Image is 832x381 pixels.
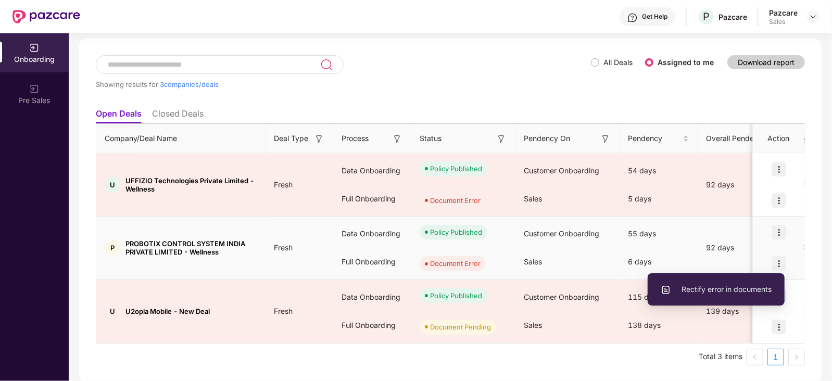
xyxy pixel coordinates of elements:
label: All Deals [603,58,633,67]
div: Pazcare [718,12,747,22]
div: Showing results for [96,80,591,88]
div: 55 days [620,220,698,248]
div: Pazcare [769,8,798,18]
button: left [747,349,763,365]
div: Full Onboarding [333,248,411,276]
img: svg+xml;base64,PHN2ZyB3aWR0aD0iMjAiIGhlaWdodD0iMjAiIHZpZXdCb3g9IjAgMCAyMCAyMCIgZmlsbD0ibm9uZSIgeG... [29,43,40,53]
li: Total 3 items [699,349,742,365]
span: Status [420,133,442,144]
span: Fresh [266,180,301,189]
li: Previous Page [747,349,763,365]
div: 5 days [620,185,698,213]
div: 92 days [698,179,786,190]
div: Data Onboarding [333,157,411,185]
div: 138 days [620,311,698,339]
img: svg+xml;base64,PHN2ZyB3aWR0aD0iMjAiIGhlaWdodD0iMjAiIHZpZXdCb3g9IjAgMCAyMCAyMCIgZmlsbD0ibm9uZSIgeG... [29,84,40,94]
span: Customer Onboarding [524,293,599,301]
button: right [788,349,805,365]
img: svg+xml;base64,PHN2ZyB3aWR0aD0iMTYiIGhlaWdodD0iMTYiIHZpZXdCb3g9IjAgMCAxNiAxNiIgZmlsbD0ibm9uZSIgeG... [496,134,507,144]
span: left [752,354,758,360]
span: Pendency On [524,133,570,144]
div: U [105,177,120,193]
span: Customer Onboarding [524,229,599,238]
img: icon [772,162,786,176]
span: Rectify error in documents [661,284,772,295]
span: Fresh [266,243,301,252]
img: svg+xml;base64,PHN2ZyB3aWR0aD0iMjQiIGhlaWdodD0iMjUiIHZpZXdCb3g9IjAgMCAyNCAyNSIgZmlsbD0ibm9uZSIgeG... [320,58,332,71]
img: icon [772,320,786,334]
span: PROBOTIX CONTROL SYSTEM INDIA PRIVATE LIMITED - Wellness [125,239,257,256]
div: Document Pending [430,322,491,332]
img: icon [772,193,786,208]
a: 1 [768,349,784,365]
div: Policy Published [430,290,482,301]
div: P [105,240,120,256]
img: svg+xml;base64,PHN2ZyBpZD0iSGVscC0zMngzMiIgeG1sbnM9Imh0dHA6Ly93d3cudzMub3JnLzIwMDAvc3ZnIiB3aWR0aD... [627,12,638,23]
th: Action [753,124,805,153]
span: Sales [524,194,542,203]
img: svg+xml;base64,PHN2ZyBpZD0iRHJvcGRvd24tMzJ4MzIiIHhtbG5zPSJodHRwOi8vd3d3LnczLm9yZy8yMDAwL3N2ZyIgd2... [809,12,817,21]
span: UFFIZIO Technologies Private Limited - Wellness [125,176,257,193]
li: Open Deals [96,108,142,123]
span: Process [342,133,369,144]
li: Closed Deals [152,108,204,123]
span: Deal Type [274,133,308,144]
img: svg+xml;base64,PHN2ZyB3aWR0aD0iMTYiIGhlaWdodD0iMTYiIHZpZXdCb3g9IjAgMCAxNiAxNiIgZmlsbD0ibm9uZSIgeG... [600,134,611,144]
img: icon [772,225,786,239]
th: Pendency [620,124,698,153]
span: Fresh [266,307,301,315]
div: Data Onboarding [333,220,411,248]
button: Download report [727,55,805,69]
span: 3 companies/deals [160,80,219,88]
span: U2opia Mobile - New Deal [125,307,210,315]
div: Policy Published [430,227,482,237]
li: 1 [767,349,784,365]
span: Pendency [628,133,681,144]
div: Get Help [642,12,667,21]
img: icon [772,256,786,271]
div: 6 days [620,248,698,276]
div: Sales [769,18,798,26]
img: svg+xml;base64,PHN2ZyBpZD0iVXBsb2FkX0xvZ3MiIGRhdGEtbmFtZT0iVXBsb2FkIExvZ3MiIHhtbG5zPSJodHRwOi8vd3... [661,285,671,295]
div: Policy Published [430,163,482,174]
span: Sales [524,257,542,266]
span: Sales [524,321,542,329]
div: Document Error [430,195,481,206]
img: svg+xml;base64,PHN2ZyB3aWR0aD0iMTYiIGhlaWdodD0iMTYiIHZpZXdCb3g9IjAgMCAxNiAxNiIgZmlsbD0ibm9uZSIgeG... [314,134,324,144]
div: 92 days [698,242,786,253]
img: svg+xml;base64,PHN2ZyB3aWR0aD0iMTYiIGhlaWdodD0iMTYiIHZpZXdCb3g9IjAgMCAxNiAxNiIgZmlsbD0ibm9uZSIgeG... [392,134,402,144]
div: 115 days [620,283,698,311]
span: P [703,10,710,23]
li: Next Page [788,349,805,365]
span: Customer Onboarding [524,166,599,175]
div: Full Onboarding [333,311,411,339]
div: Data Onboarding [333,283,411,311]
div: 54 days [620,157,698,185]
label: Assigned to me [658,58,714,67]
span: right [793,354,800,360]
img: New Pazcare Logo [12,10,80,23]
div: Full Onboarding [333,185,411,213]
div: Document Error [430,258,481,269]
th: Overall Pendency [698,124,786,153]
th: Company/Deal Name [96,124,266,153]
div: U [105,303,120,319]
